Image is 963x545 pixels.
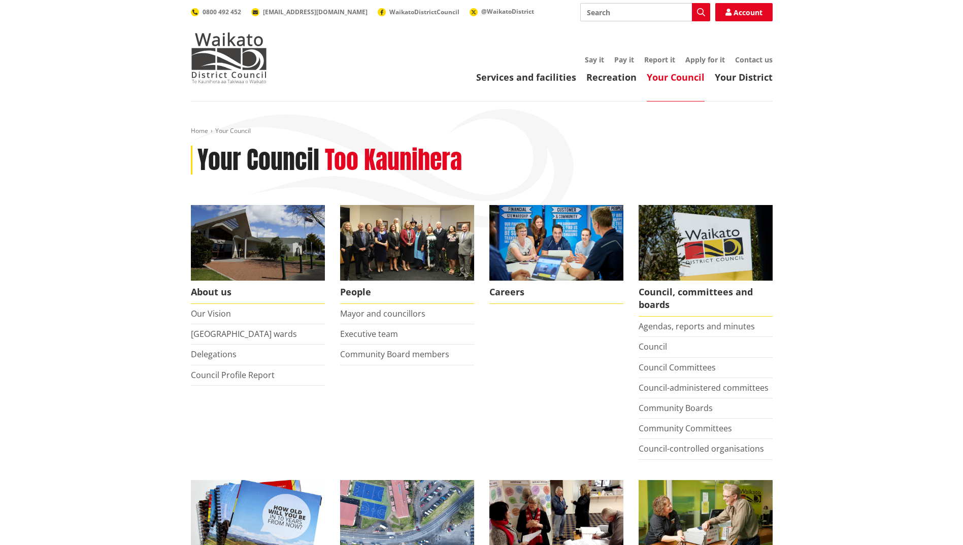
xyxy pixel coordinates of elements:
[325,146,462,175] h2: Too Kaunihera
[378,8,459,16] a: WaikatoDistrictCouncil
[735,55,773,64] a: Contact us
[191,205,325,281] img: WDC Building 0015
[639,402,713,414] a: Community Boards
[639,205,773,281] img: Waikato-District-Council-sign
[476,71,576,83] a: Services and facilities
[614,55,634,64] a: Pay it
[191,369,275,381] a: Council Profile Report
[715,71,773,83] a: Your District
[639,321,755,332] a: Agendas, reports and minutes
[203,8,241,16] span: 0800 492 452
[489,205,623,304] a: Careers
[215,126,251,135] span: Your Council
[639,443,764,454] a: Council-controlled organisations
[470,7,534,16] a: @WaikatoDistrict
[191,127,773,135] nav: breadcrumb
[639,382,769,393] a: Council-administered committees
[489,281,623,304] span: Careers
[481,7,534,16] span: @WaikatoDistrict
[715,3,773,21] a: Account
[191,281,325,304] span: About us
[191,328,297,339] a: [GEOGRAPHIC_DATA] wards
[340,281,474,304] span: People
[389,8,459,16] span: WaikatoDistrictCouncil
[191,126,208,135] a: Home
[639,341,667,352] a: Council
[489,205,623,281] img: Office staff in meeting - Career page
[639,423,732,434] a: Community Committees
[340,205,474,281] img: 2022 Council
[639,362,716,373] a: Council Committees
[585,55,604,64] a: Say it
[191,8,241,16] a: 0800 492 452
[191,308,231,319] a: Our Vision
[685,55,725,64] a: Apply for it
[639,205,773,317] a: Waikato-District-Council-sign Council, committees and boards
[251,8,368,16] a: [EMAIL_ADDRESS][DOMAIN_NAME]
[644,55,675,64] a: Report it
[191,349,237,360] a: Delegations
[340,205,474,304] a: 2022 Council People
[340,308,425,319] a: Mayor and councillors
[639,281,773,317] span: Council, committees and boards
[647,71,705,83] a: Your Council
[340,349,449,360] a: Community Board members
[586,71,637,83] a: Recreation
[263,8,368,16] span: [EMAIL_ADDRESS][DOMAIN_NAME]
[580,3,710,21] input: Search input
[191,205,325,304] a: WDC Building 0015 About us
[340,328,398,339] a: Executive team
[191,32,267,83] img: Waikato District Council - Te Kaunihera aa Takiwaa o Waikato
[197,146,319,175] h1: Your Council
